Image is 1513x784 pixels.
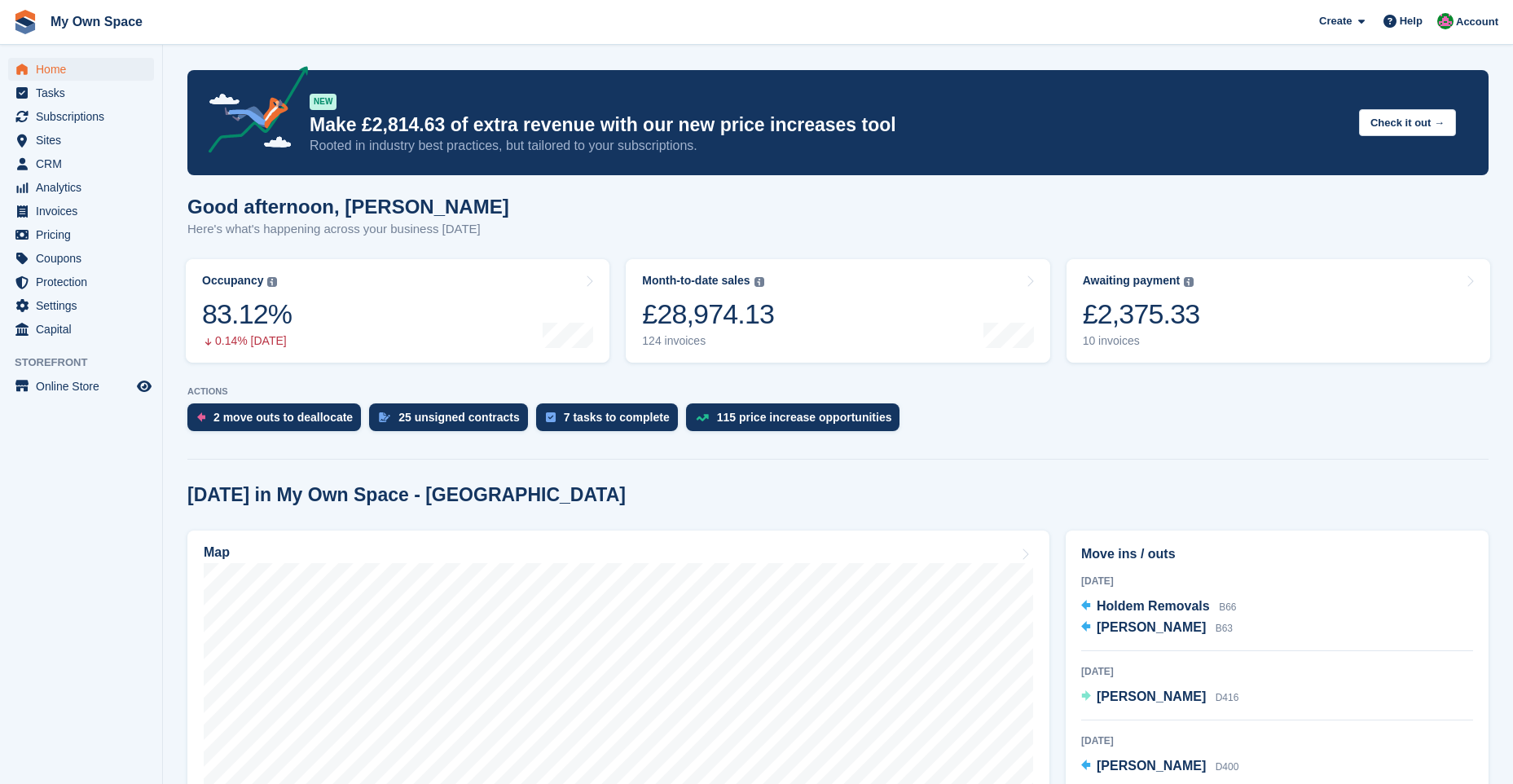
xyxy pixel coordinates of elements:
[1067,259,1490,363] a: Awaiting payment £2,375.33 10 invoices
[1083,274,1181,288] div: Awaiting payment
[8,375,154,398] a: menu
[626,259,1049,363] a: Month-to-date sales £28,974.13 124 invoices
[642,274,750,288] div: Month-to-date sales
[187,386,1489,397] p: ACTIONS
[187,403,369,439] a: 2 move outs to deallocate
[1083,334,1200,348] div: 10 invoices
[187,484,626,506] h2: [DATE] in My Own Space - [GEOGRAPHIC_DATA]
[8,318,154,341] a: menu
[1097,689,1206,703] span: [PERSON_NAME]
[36,318,134,341] span: Capital
[310,113,1346,137] p: Make £2,814.63 of extra revenue with our new price increases tool
[1216,623,1233,634] span: B63
[1081,664,1473,679] div: [DATE]
[1081,733,1473,748] div: [DATE]
[36,105,134,128] span: Subscriptions
[8,271,154,293] a: menu
[398,411,520,424] div: 25 unsigned contracts
[546,412,556,422] img: task-75834270c22a3079a89374b754ae025e5fb1db73e45f91037f5363f120a921f8.svg
[36,176,134,199] span: Analytics
[202,334,292,348] div: 0.14% [DATE]
[1097,620,1206,634] span: [PERSON_NAME]
[1081,687,1238,708] a: [PERSON_NAME] D416
[195,66,309,159] img: price-adjustments-announcement-icon-8257ccfd72463d97f412b2fc003d46551f7dbcb40ab6d574587a9cd5c0d94...
[1081,597,1237,618] a: Holdem Removals B66
[310,137,1346,155] p: Rooted in industry best practices, but tailored to your subscriptions.
[8,247,154,270] a: menu
[8,105,154,128] a: menu
[36,81,134,104] span: Tasks
[187,196,509,218] h1: Good afternoon, [PERSON_NAME]
[36,152,134,175] span: CRM
[36,294,134,317] span: Settings
[1437,13,1454,29] img: Lucy Parry
[696,414,709,421] img: price_increase_opportunities-93ffe204e8149a01c8c9dc8f82e8f89637d9d84a8eef4429ea346261dce0b2c0.svg
[1081,544,1473,564] h2: Move ins / outs
[202,297,292,331] div: 83.12%
[36,271,134,293] span: Protection
[15,355,162,371] span: Storefront
[8,223,154,246] a: menu
[204,545,230,560] h2: Map
[187,220,509,239] p: Here's what's happening across your business [DATE]
[8,129,154,152] a: menu
[1081,574,1473,588] div: [DATE]
[36,58,134,81] span: Home
[1184,277,1194,287] img: icon-info-grey-7440780725fd019a000dd9b08b2336e03edf1995a4989e88bcd33f0948082b44.svg
[1097,759,1206,773] span: [PERSON_NAME]
[1219,601,1236,613] span: B66
[186,259,609,363] a: Occupancy 83.12% 0.14% [DATE]
[44,8,149,35] a: My Own Space
[1400,13,1423,29] span: Help
[686,403,908,439] a: 115 price increase opportunities
[213,411,353,424] div: 2 move outs to deallocate
[36,223,134,246] span: Pricing
[36,200,134,222] span: Invoices
[379,412,390,422] img: contract_signature_icon-13c848040528278c33f63329250d36e43548de30e8caae1d1a13099fd9432cc5.svg
[134,377,154,396] a: Preview store
[310,94,336,110] div: NEW
[36,247,134,270] span: Coupons
[1216,692,1239,703] span: D416
[13,10,37,34] img: stora-icon-8386f47178a22dfd0bd8f6a31ec36ba5ce8667c1dd55bd0f319d3a0aa187defe.svg
[8,58,154,81] a: menu
[754,277,764,287] img: icon-info-grey-7440780725fd019a000dd9b08b2336e03edf1995a4989e88bcd33f0948082b44.svg
[1319,13,1352,29] span: Create
[642,334,774,348] div: 124 invoices
[1081,618,1233,639] a: [PERSON_NAME] B63
[564,411,670,424] div: 7 tasks to complete
[1456,14,1498,30] span: Account
[202,274,263,288] div: Occupancy
[8,294,154,317] a: menu
[642,297,774,331] div: £28,974.13
[36,129,134,152] span: Sites
[369,403,536,439] a: 25 unsigned contracts
[8,81,154,104] a: menu
[717,411,892,424] div: 115 price increase opportunities
[1081,756,1238,777] a: [PERSON_NAME] D400
[8,176,154,199] a: menu
[536,403,686,439] a: 7 tasks to complete
[197,412,205,422] img: move_outs_to_deallocate_icon-f764333ba52eb49d3ac5e1228854f67142a1ed5810a6f6cc68b1a99e826820c5.svg
[1359,109,1456,136] button: Check it out →
[8,152,154,175] a: menu
[1216,761,1239,773] span: D400
[8,200,154,222] a: menu
[267,277,277,287] img: icon-info-grey-7440780725fd019a000dd9b08b2336e03edf1995a4989e88bcd33f0948082b44.svg
[36,375,134,398] span: Online Store
[1097,599,1210,613] span: Holdem Removals
[1083,297,1200,331] div: £2,375.33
